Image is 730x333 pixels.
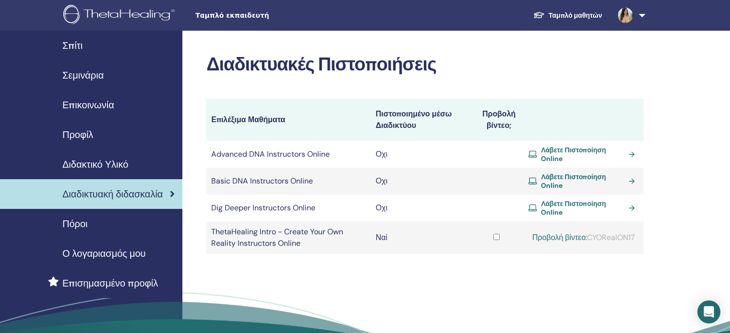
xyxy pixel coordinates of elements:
[541,172,624,190] span: Λάβετε Πιστοποίηση Online
[206,99,371,141] th: Επιλέξιμα Μαθήματα
[532,232,587,242] a: Προβολή βίντεο:
[528,232,639,243] div: CYORealON17
[62,68,104,82] span: Σεμινάρια
[206,141,371,168] td: Advanced DNA Instructors Online
[62,246,146,261] span: Ο λογαριασμός μου
[62,38,83,53] span: Σπίτι
[526,7,610,24] a: Ταμπλό μαθητών
[618,8,633,23] img: default.jpg
[697,300,720,323] div: Open Intercom Messenger
[206,54,644,76] h2: Διαδικτυακές Πιστοποιήσεις
[63,5,178,26] img: logo.png
[533,11,545,19] img: graduation-cap-white.svg
[195,11,339,21] span: Ταμπλό εκπαιδευτή
[371,195,469,221] td: Οχι
[62,98,114,112] span: Επικοινωνία
[528,199,639,217] a: Λάβετε Πιστοποίηση Online
[62,217,88,231] span: Πόροι
[469,99,524,141] th: Προβολή βίντεο;
[62,187,163,201] span: Διαδικτυακή διδασκαλία
[528,146,639,163] a: Λάβετε Πιστοποίηση Online
[206,221,371,254] td: ThetaHealing Intro - Create Your Own Reality Instructors Online
[541,146,624,163] span: Λάβετε Πιστοποίηση Online
[541,199,624,217] span: Λάβετε Πιστοποίηση Online
[371,141,469,168] td: Οχι
[371,99,469,141] th: Πιστοποιημένο μέσω Διαδικτύου
[206,168,371,195] td: Basic DNA Instructors Online
[62,276,158,290] span: Επισημασμένο προφίλ
[371,168,469,195] td: Οχι
[206,195,371,221] td: Dig Deeper Instructors Online
[62,157,128,172] span: Διδακτικό Υλικό
[62,127,93,142] span: Προφίλ
[528,172,639,190] a: Λάβετε Πιστοποίηση Online
[371,221,469,254] td: Ναί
